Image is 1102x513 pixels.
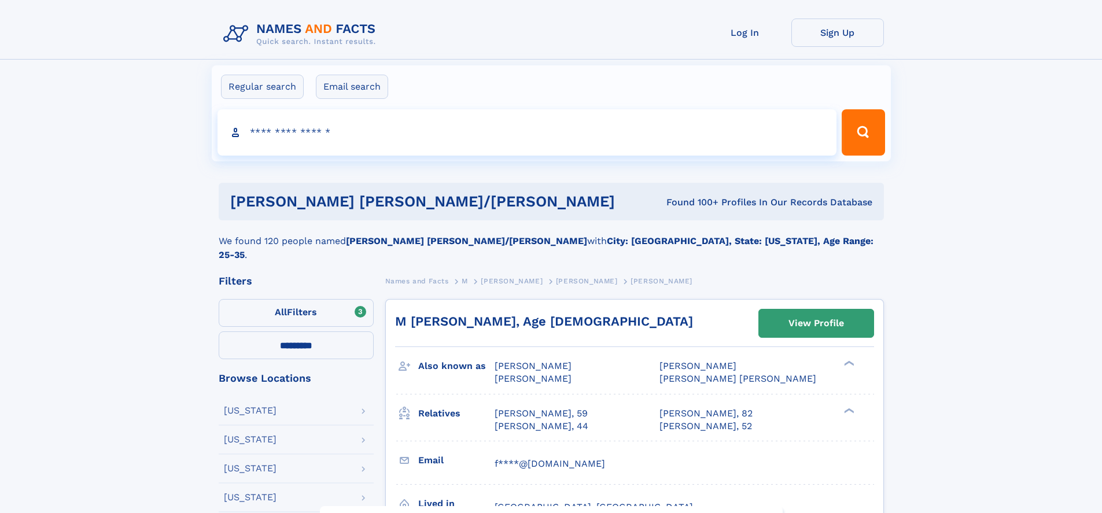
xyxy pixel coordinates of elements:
span: [PERSON_NAME] [556,277,618,285]
a: [PERSON_NAME], 52 [659,420,752,433]
a: M [PERSON_NAME], Age [DEMOGRAPHIC_DATA] [395,314,693,329]
span: [PERSON_NAME] [659,360,736,371]
h3: Relatives [418,404,495,423]
a: Sign Up [791,19,884,47]
a: View Profile [759,309,874,337]
div: Found 100+ Profiles In Our Records Database [640,196,872,209]
div: [US_STATE] [224,493,277,502]
span: All [275,307,287,318]
h3: Email [418,451,495,470]
a: [PERSON_NAME] [556,274,618,288]
a: [PERSON_NAME] [481,274,543,288]
a: M [462,274,468,288]
a: Names and Facts [385,274,449,288]
img: Logo Names and Facts [219,19,385,50]
h3: Also known as [418,356,495,376]
div: View Profile [788,310,844,337]
div: ❯ [841,360,855,367]
span: [PERSON_NAME] [481,277,543,285]
label: Regular search [221,75,304,99]
span: [PERSON_NAME] [495,360,572,371]
span: [PERSON_NAME] [PERSON_NAME] [659,373,816,384]
span: M [462,277,468,285]
div: [US_STATE] [224,464,277,473]
a: [PERSON_NAME], 44 [495,420,588,433]
span: [PERSON_NAME] [631,277,692,285]
h1: [PERSON_NAME] [PERSON_NAME]/[PERSON_NAME] [230,194,641,209]
div: [US_STATE] [224,435,277,444]
span: [PERSON_NAME] [495,373,572,384]
a: [PERSON_NAME], 82 [659,407,753,420]
a: Log In [699,19,791,47]
div: [US_STATE] [224,406,277,415]
div: Browse Locations [219,373,374,383]
b: [PERSON_NAME] [PERSON_NAME]/[PERSON_NAME] [346,235,587,246]
input: search input [218,109,837,156]
label: Email search [316,75,388,99]
span: [GEOGRAPHIC_DATA], [GEOGRAPHIC_DATA] [495,501,693,512]
label: Filters [219,299,374,327]
b: City: [GEOGRAPHIC_DATA], State: [US_STATE], Age Range: 25-35 [219,235,874,260]
a: [PERSON_NAME], 59 [495,407,588,420]
div: We found 120 people named with . [219,220,884,262]
div: Filters [219,276,374,286]
div: ❯ [841,407,855,414]
button: Search Button [842,109,884,156]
